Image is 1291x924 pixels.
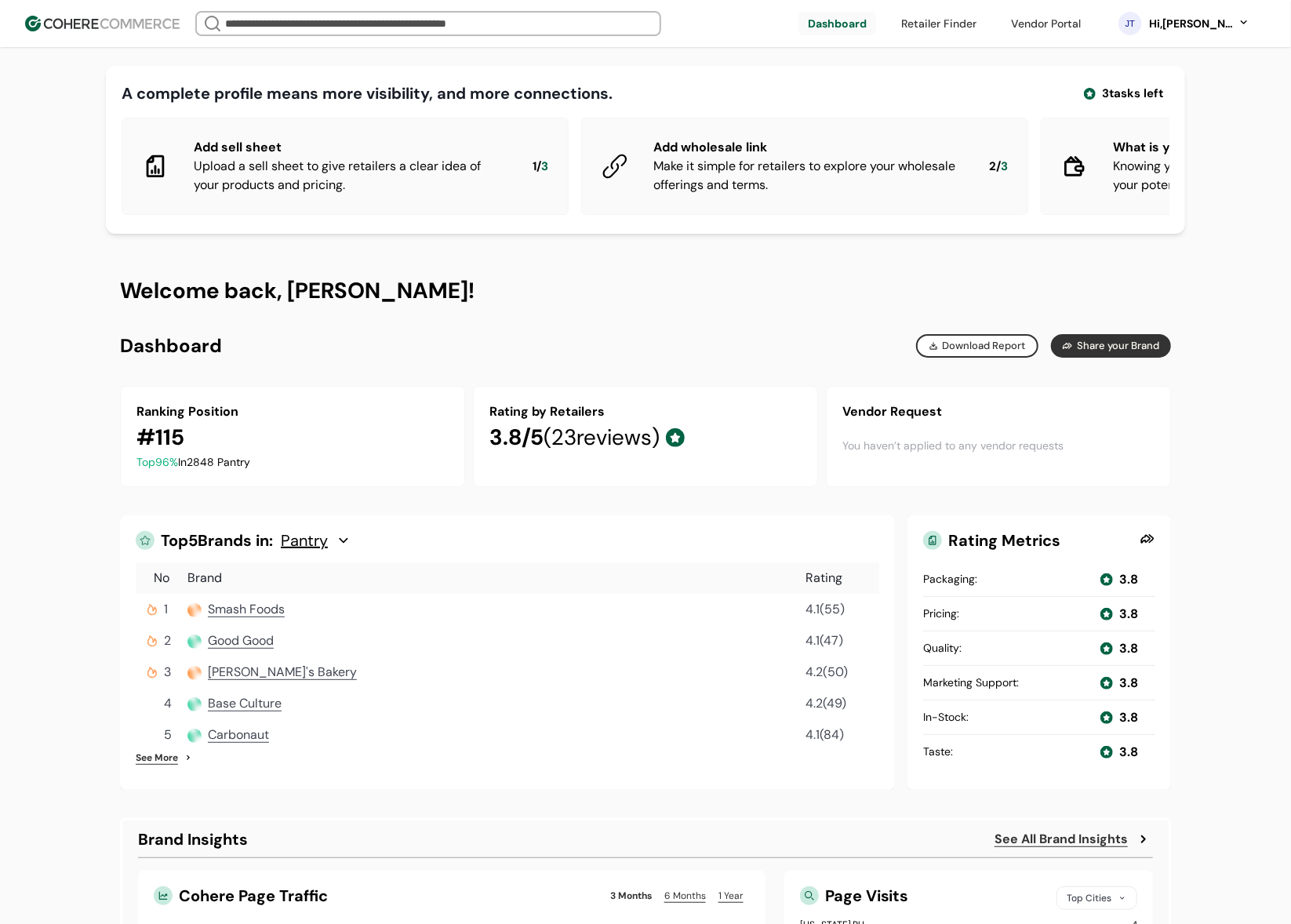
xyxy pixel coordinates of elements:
span: ( 23 reviews) [544,423,660,452]
img: Cohere Logo [25,16,180,31]
a: Base Culture [208,694,282,713]
span: 4.1 ( 84 ) [806,726,844,743]
div: Pricing : [923,606,959,622]
span: 4 [164,694,172,713]
div: In-Stock : [923,709,969,726]
div: A complete profile means more visibility, and more connections. [122,82,613,105]
span: 3 [164,663,171,682]
span: Good Good [208,632,274,649]
span: In 2848 Pantry [178,455,250,469]
div: 3.8 [1119,639,1138,658]
span: 4.1 ( 55 ) [806,601,845,617]
div: Marketing Support : [923,675,1019,691]
span: 3 [1001,158,1008,176]
div: Add sell sheet [194,138,507,157]
div: 3.8 [1119,708,1138,727]
div: Ranking Position [136,402,449,421]
div: Brand Insights [138,828,248,851]
span: Top 5 Brands in: [161,531,273,550]
a: See All Brand Insights [995,830,1128,849]
span: Smash Foods [208,601,285,617]
span: [PERSON_NAME]'s Bakery [208,664,357,680]
h1: Welcome back, [PERSON_NAME]! [120,276,1171,306]
span: 4.2 ( 49 ) [806,695,846,711]
a: 3 Months [604,886,658,905]
span: 3.8 /5 [489,423,544,452]
span: Base Culture [208,695,282,711]
div: 3.8 [1119,743,1138,762]
div: Rating by Retailers [489,402,802,421]
span: 4.2 ( 50 ) [806,664,848,680]
div: You haven’t applied to any vendor requests [842,421,1155,470]
span: Pantry [281,531,328,550]
div: Vendor Request [842,402,1155,421]
div: Packaging : [923,571,977,588]
a: Carbonaut [208,726,269,744]
span: Carbonaut [208,726,269,743]
span: / [536,158,541,176]
a: [PERSON_NAME]'s Bakery [208,663,357,682]
div: Make it simple for retailers to explore your wholesale offerings and terms. [653,157,964,195]
div: Page Visits [825,886,1044,910]
span: 2 [164,631,171,650]
span: 1 [164,600,168,619]
div: Add wholesale link [653,138,964,157]
div: Brand [187,569,802,588]
span: / [996,158,1001,176]
button: Download Report [916,334,1038,358]
div: Upload a sell sheet to give retailers a clear idea of your products and pricing. [194,157,507,195]
span: Top 96 % [136,455,178,469]
div: 3.8 [1119,674,1138,693]
a: 6 Months [658,886,712,905]
div: 3.8 [1119,570,1138,589]
a: Good Good [208,631,274,650]
a: 1 Year [712,886,750,905]
span: 5 [164,726,172,744]
button: Hi,[PERSON_NAME] [1148,16,1250,32]
span: 1 [533,158,536,176]
a: Smash Foods [208,600,285,619]
div: Rating Metrics [923,531,1133,550]
h2: Dashboard [120,334,222,358]
div: # 115 [136,421,184,454]
div: Hi, [PERSON_NAME] [1148,16,1235,32]
div: 3.8 [1119,605,1138,624]
div: No [139,569,184,588]
span: 3 tasks left [1102,85,1163,103]
button: Share your Brand [1051,334,1171,358]
a: See More [136,751,178,765]
div: Top Cities [1056,886,1137,910]
span: 4.1 ( 47 ) [806,632,843,649]
div: Quality : [923,640,962,657]
span: 2 [989,158,996,176]
div: Taste : [923,744,953,760]
div: Cohere Page Traffic [154,886,598,905]
div: Rating [806,569,876,588]
span: 3 [541,158,548,176]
